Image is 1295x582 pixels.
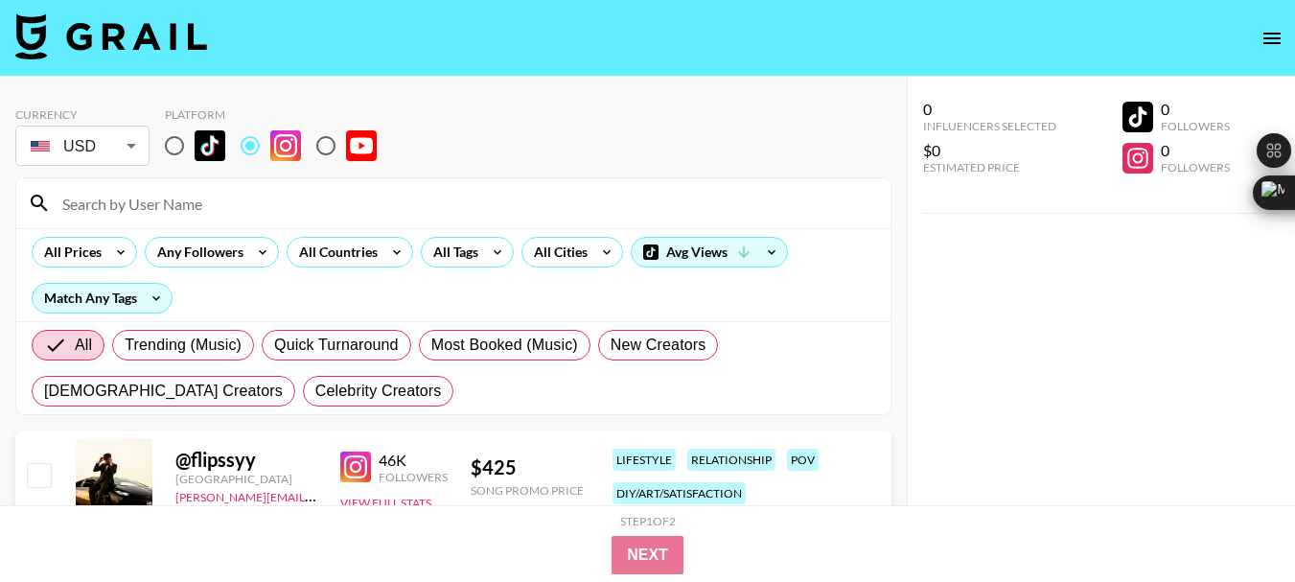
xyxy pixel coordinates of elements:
div: Currency [15,107,150,122]
div: relationship [687,449,775,471]
div: Influencers Selected [923,119,1056,133]
div: Match Any Tags [33,284,172,313]
div: lifestyle [613,449,676,471]
div: Platform [165,107,392,122]
div: pov [787,449,819,471]
div: Song Promo Price [471,483,584,498]
img: Instagram [340,452,371,482]
div: All Cities [522,238,591,267]
div: Any Followers [146,238,247,267]
div: $ 425 [471,455,584,479]
div: 0 [923,100,1056,119]
div: 46K [379,451,448,470]
input: Search by User Name [51,188,879,219]
span: New Creators [611,334,706,357]
div: Avg Views [632,238,787,267]
div: $0 [923,141,1056,160]
div: All Countries [288,238,382,267]
iframe: Drift Widget Chat Controller [1199,486,1272,559]
span: [DEMOGRAPHIC_DATA] Creators [44,380,283,403]
span: Most Booked (Music) [431,334,578,357]
div: 0 [1161,141,1230,160]
div: 0 [1161,100,1230,119]
span: Trending (Music) [125,334,242,357]
img: TikTok [195,130,225,161]
span: Quick Turnaround [274,334,399,357]
div: diy/art/satisfaction [613,482,746,504]
span: All [75,334,92,357]
a: [PERSON_NAME][EMAIL_ADDRESS][DOMAIN_NAME] [175,486,459,504]
div: All Tags [422,238,482,267]
div: USD [19,129,146,163]
span: Celebrity Creators [315,380,442,403]
div: Step 1 of 2 [620,514,676,528]
img: YouTube [346,130,377,161]
button: open drawer [1253,19,1291,58]
button: View Full Stats [340,496,431,510]
button: Next [612,536,683,574]
div: [GEOGRAPHIC_DATA] [175,472,317,486]
div: @ flipssyy [175,448,317,472]
div: Followers [379,470,448,484]
img: Grail Talent [15,13,207,59]
div: All Prices [33,238,105,267]
div: Followers [1161,160,1230,175]
img: Instagram [270,130,301,161]
div: Followers [1161,119,1230,133]
div: Estimated Price [923,160,1056,175]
